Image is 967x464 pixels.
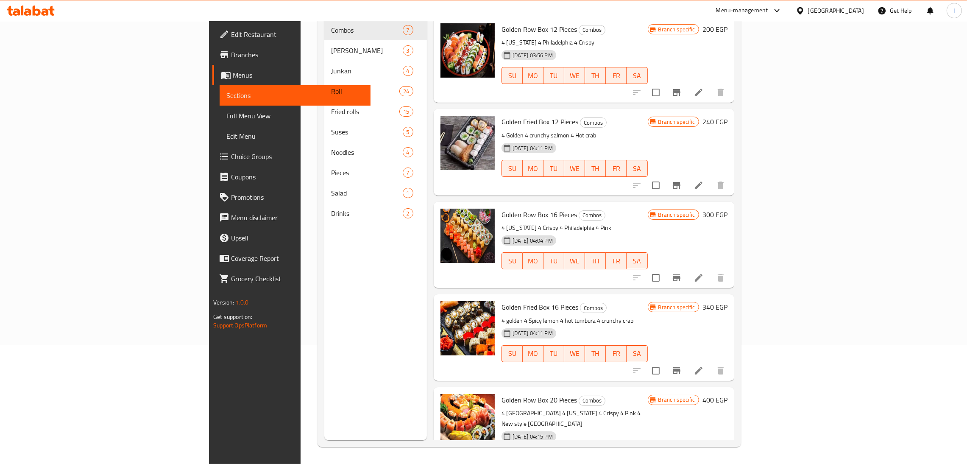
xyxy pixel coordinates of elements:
[702,394,727,406] h6: 400 EGP
[568,347,582,360] span: WE
[399,106,413,117] div: items
[331,168,403,178] span: Pieces
[403,168,413,178] div: items
[440,23,495,78] img: Golden Row Box 12 Pieces
[502,252,523,269] button: SU
[212,45,371,65] a: Branches
[502,408,648,429] p: 4 [GEOGRAPHIC_DATA] 4 [US_STATE] 4 Crispy 4 Pink 4 New style [GEOGRAPHIC_DATA]
[331,25,403,35] span: Combos
[609,162,623,175] span: FR
[702,209,727,221] h6: 300 EGP
[564,345,585,362] button: WE
[655,25,699,34] span: Branch specific
[547,70,561,82] span: TU
[509,329,556,337] span: [DATE] 04:11 PM
[213,320,267,331] a: Support.OpsPlatform
[212,24,371,45] a: Edit Restaurant
[526,162,540,175] span: MO
[505,255,519,267] span: SU
[579,210,605,220] span: Combos
[212,207,371,228] a: Menu disclaimer
[212,167,371,187] a: Coupons
[585,252,606,269] button: TH
[526,255,540,267] span: MO
[331,147,403,157] div: Noodles
[231,172,364,182] span: Coupons
[547,162,561,175] span: TU
[547,255,561,267] span: TU
[564,252,585,269] button: WE
[324,40,427,61] div: [PERSON_NAME]3
[324,142,427,162] div: Noodles4
[647,84,665,101] span: Select to update
[666,82,687,103] button: Branch-specific-item
[568,70,582,82] span: WE
[606,345,627,362] button: FR
[331,86,399,96] span: Roll
[588,162,602,175] span: TH
[331,188,403,198] span: Salad
[226,131,364,141] span: Edit Menu
[505,347,519,360] span: SU
[523,67,543,84] button: MO
[588,347,602,360] span: TH
[694,180,704,190] a: Edit menu item
[324,81,427,101] div: Roll24
[702,301,727,313] h6: 340 EGP
[440,301,495,355] img: Golden Fried Box 16 Pieces
[655,211,699,219] span: Branch specific
[509,433,556,441] span: [DATE] 04:15 PM
[212,187,371,207] a: Promotions
[502,223,648,233] p: 4 [US_STATE] 4 Crispy 4 Philadelphia 4 Pink
[585,160,606,177] button: TH
[233,70,364,80] span: Menus
[403,45,413,56] div: items
[324,61,427,81] div: Junkan4
[231,274,364,284] span: Grocery Checklist
[502,345,523,362] button: SU
[606,160,627,177] button: FR
[226,90,364,101] span: Sections
[564,160,585,177] button: WE
[606,252,627,269] button: FR
[655,303,699,311] span: Branch specific
[324,162,427,183] div: Pieces7
[502,394,577,406] span: Golden Row Box 20 Pieces
[526,347,540,360] span: MO
[220,106,371,126] a: Full Menu View
[627,345,647,362] button: SA
[505,70,519,82] span: SU
[655,118,699,126] span: Branch specific
[666,175,687,196] button: Branch-specific-item
[231,212,364,223] span: Menu disclaimer
[403,67,413,75] span: 4
[580,303,606,313] span: Combos
[630,70,644,82] span: SA
[212,248,371,268] a: Coverage Report
[526,70,540,82] span: MO
[630,162,644,175] span: SA
[694,273,704,283] a: Edit menu item
[324,20,427,40] div: Combos7
[580,303,607,313] div: Combos
[403,189,413,197] span: 1
[231,29,364,39] span: Edit Restaurant
[502,316,648,326] p: 4 golden 4 Spicy lemon 4 hot tumbura 4 crunchy crab
[213,297,234,308] span: Version:
[213,311,252,322] span: Get support on:
[331,45,403,56] span: [PERSON_NAME]
[403,169,413,177] span: 7
[399,86,413,96] div: items
[331,208,403,218] span: Drinks
[502,160,523,177] button: SU
[509,144,556,152] span: [DATE] 04:11 PM
[331,66,403,76] span: Junkan
[627,252,647,269] button: SA
[547,347,561,360] span: TU
[647,176,665,194] span: Select to update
